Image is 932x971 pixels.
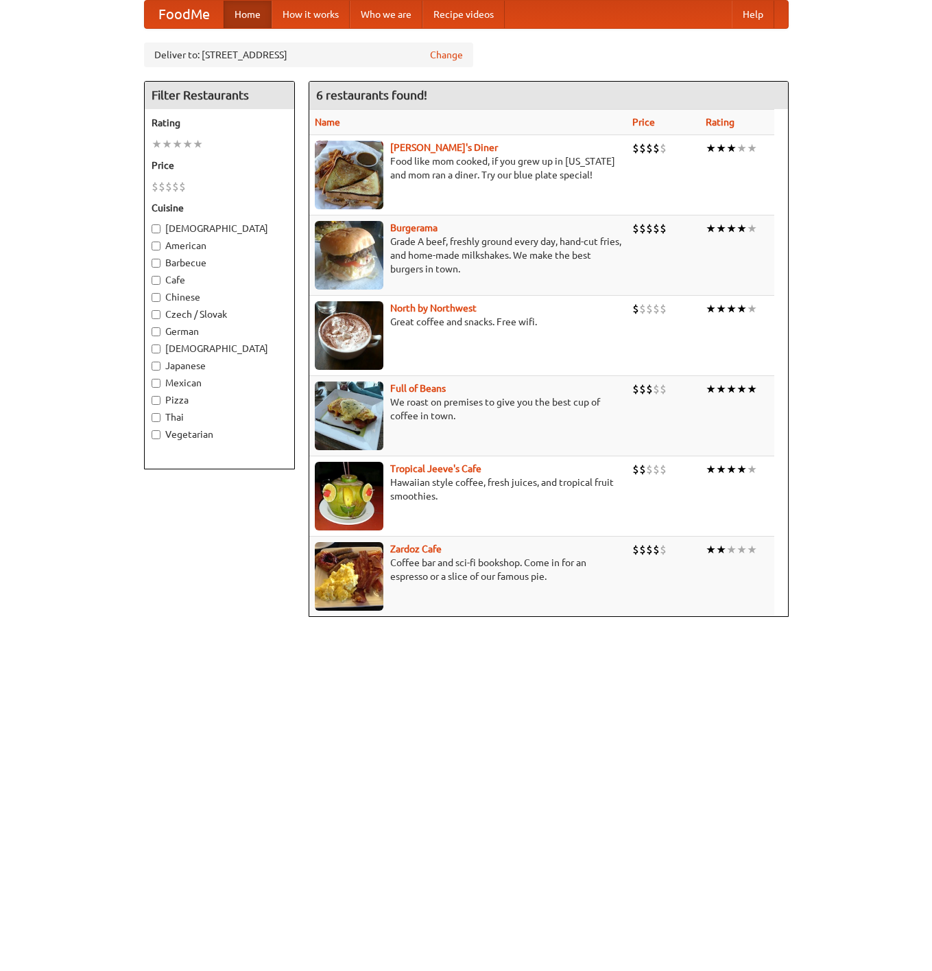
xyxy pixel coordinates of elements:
[315,301,383,370] img: north.jpg
[315,462,383,530] img: jeeves.jpg
[632,462,639,477] li: $
[152,342,287,355] label: [DEMOGRAPHIC_DATA]
[152,290,287,304] label: Chinese
[706,141,716,156] li: ★
[726,542,737,557] li: ★
[272,1,350,28] a: How it works
[152,393,287,407] label: Pizza
[152,428,287,441] label: Vegetarian
[639,382,646,397] li: $
[716,141,726,156] li: ★
[737,462,747,477] li: ★
[182,137,193,152] li: ★
[316,89,427,102] ng-pluralize: 6 restaurants found!
[315,154,621,182] p: Food like mom cooked, if you grew up in [US_STATE] and mom ran a diner. Try our blue plate special!
[737,221,747,236] li: ★
[646,382,653,397] li: $
[660,301,667,316] li: $
[646,542,653,557] li: $
[152,242,160,250] input: American
[747,221,757,236] li: ★
[315,235,621,276] p: Grade A beef, freshly ground every day, hand-cut fries, and home-made milkshakes. We make the bes...
[737,301,747,316] li: ★
[152,413,160,422] input: Thai
[706,462,716,477] li: ★
[726,221,737,236] li: ★
[152,273,287,287] label: Cafe
[732,1,774,28] a: Help
[716,542,726,557] li: ★
[706,117,734,128] a: Rating
[660,382,667,397] li: $
[152,359,287,373] label: Japanese
[747,462,757,477] li: ★
[632,221,639,236] li: $
[653,542,660,557] li: $
[144,43,473,67] div: Deliver to: [STREET_ADDRESS]
[315,117,340,128] a: Name
[390,383,446,394] b: Full of Beans
[726,382,737,397] li: ★
[653,141,660,156] li: $
[632,542,639,557] li: $
[716,301,726,316] li: ★
[639,542,646,557] li: $
[162,137,172,152] li: ★
[706,221,716,236] li: ★
[632,382,639,397] li: $
[390,222,438,233] a: Burgerama
[747,542,757,557] li: ★
[165,179,172,194] li: $
[152,159,287,172] h5: Price
[315,395,621,423] p: We roast on premises to give you the best cup of coffee in town.
[639,301,646,316] li: $
[152,259,160,268] input: Barbecue
[430,48,463,62] a: Change
[145,82,294,109] h4: Filter Restaurants
[152,276,160,285] input: Cafe
[660,141,667,156] li: $
[152,201,287,215] h5: Cuisine
[172,137,182,152] li: ★
[224,1,272,28] a: Home
[653,301,660,316] li: $
[653,382,660,397] li: $
[716,221,726,236] li: ★
[152,325,287,338] label: German
[390,543,442,554] b: Zardoz Cafe
[152,327,160,336] input: German
[706,382,716,397] li: ★
[706,542,716,557] li: ★
[315,382,383,450] img: beans.jpg
[390,463,481,474] a: Tropical Jeeve's Cafe
[152,116,287,130] h5: Rating
[152,224,160,233] input: [DEMOGRAPHIC_DATA]
[726,301,737,316] li: ★
[152,256,287,270] label: Barbecue
[646,141,653,156] li: $
[632,301,639,316] li: $
[152,396,160,405] input: Pizza
[726,462,737,477] li: ★
[747,382,757,397] li: ★
[737,542,747,557] li: ★
[152,293,160,302] input: Chinese
[390,303,477,314] a: North by Northwest
[660,462,667,477] li: $
[646,221,653,236] li: $
[653,462,660,477] li: $
[315,141,383,209] img: sallys.jpg
[152,137,162,152] li: ★
[747,301,757,316] li: ★
[390,142,498,153] a: [PERSON_NAME]'s Diner
[726,141,737,156] li: ★
[737,382,747,397] li: ★
[422,1,505,28] a: Recipe videos
[152,310,160,319] input: Czech / Slovak
[152,239,287,253] label: American
[639,221,646,236] li: $
[639,462,646,477] li: $
[152,344,160,353] input: [DEMOGRAPHIC_DATA]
